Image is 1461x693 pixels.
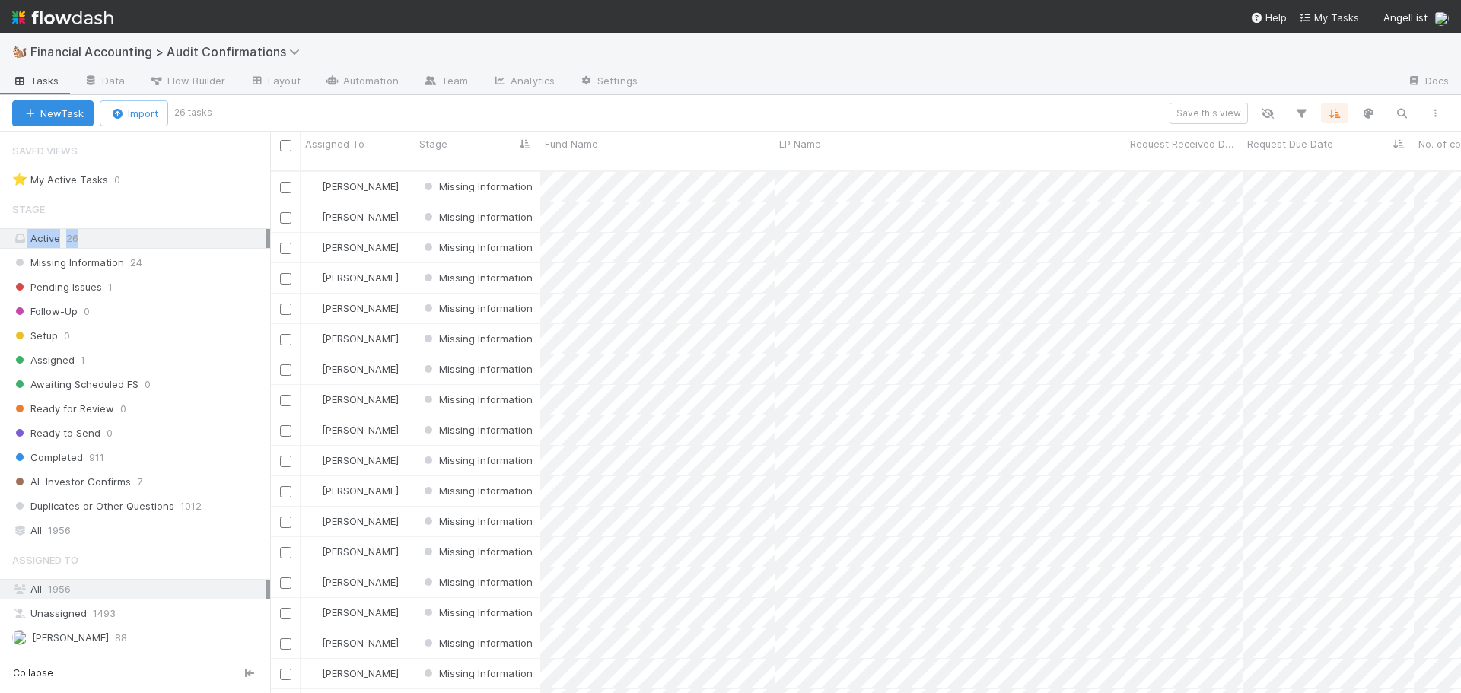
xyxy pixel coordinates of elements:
[307,453,399,468] div: [PERSON_NAME]
[307,513,399,529] div: [PERSON_NAME]
[421,240,533,255] div: Missing Information
[322,515,399,527] span: [PERSON_NAME]
[307,576,320,588] img: avatar_487f705b-1efa-4920-8de6-14528bcda38c.png
[280,273,291,285] input: Toggle Row Selected
[280,517,291,528] input: Toggle Row Selected
[421,454,533,466] span: Missing Information
[322,606,399,618] span: [PERSON_NAME]
[779,136,821,151] span: LP Name
[48,583,71,595] span: 1956
[12,302,78,321] span: Follow-Up
[322,393,399,405] span: [PERSON_NAME]
[12,73,59,88] span: Tasks
[307,241,320,253] img: avatar_487f705b-1efa-4920-8de6-14528bcda38c.png
[307,180,320,192] img: avatar_487f705b-1efa-4920-8de6-14528bcda38c.png
[322,302,399,314] span: [PERSON_NAME]
[280,304,291,315] input: Toggle Row Selected
[421,300,533,316] div: Missing Information
[421,666,533,681] div: Missing Information
[280,577,291,589] input: Toggle Row Selected
[12,448,83,467] span: Completed
[322,241,399,253] span: [PERSON_NAME]
[107,424,113,443] span: 0
[100,100,168,126] button: Import
[421,574,533,590] div: Missing Information
[421,363,533,375] span: Missing Information
[421,576,533,588] span: Missing Information
[307,272,320,284] img: avatar_487f705b-1efa-4920-8de6-14528bcda38c.png
[322,576,399,588] span: [PERSON_NAME]
[421,211,533,223] span: Missing Information
[12,229,266,248] div: Active
[307,485,320,497] img: avatar_487f705b-1efa-4920-8de6-14528bcda38c.png
[307,635,399,650] div: [PERSON_NAME]
[307,574,399,590] div: [PERSON_NAME]
[421,180,533,192] span: Missing Information
[280,547,291,558] input: Toggle Row Selected
[307,363,320,375] img: avatar_487f705b-1efa-4920-8de6-14528bcda38c.png
[1299,11,1359,24] span: My Tasks
[12,45,27,58] span: 🐿️
[421,392,533,407] div: Missing Information
[307,454,320,466] img: avatar_487f705b-1efa-4920-8de6-14528bcda38c.png
[130,253,142,272] span: 24
[421,635,533,650] div: Missing Information
[145,375,151,394] span: 0
[280,243,291,254] input: Toggle Row Selected
[421,393,533,405] span: Missing Information
[89,448,104,467] span: 911
[12,173,27,186] span: ⭐
[13,666,53,680] span: Collapse
[307,544,399,559] div: [PERSON_NAME]
[48,521,71,540] span: 1956
[307,392,399,407] div: [PERSON_NAME]
[421,361,533,377] div: Missing Information
[114,170,135,189] span: 0
[322,454,399,466] span: [PERSON_NAME]
[307,209,399,224] div: [PERSON_NAME]
[280,669,291,680] input: Toggle Row Selected
[32,631,109,644] span: [PERSON_NAME]
[322,272,399,284] span: [PERSON_NAME]
[66,232,78,244] span: 26
[137,70,237,94] a: Flow Builder
[322,667,399,679] span: [PERSON_NAME]
[419,136,447,151] span: Stage
[1434,11,1449,26] img: avatar_030f5503-c087-43c2-95d1-dd8963b2926c.png
[307,361,399,377] div: [PERSON_NAME]
[307,637,320,649] img: avatar_487f705b-1efa-4920-8de6-14528bcda38c.png
[280,212,291,224] input: Toggle Row Selected
[64,326,70,345] span: 0
[421,667,533,679] span: Missing Information
[307,211,320,223] img: avatar_487f705b-1efa-4920-8de6-14528bcda38c.png
[421,485,533,497] span: Missing Information
[411,70,480,94] a: Team
[421,637,533,649] span: Missing Information
[421,606,533,618] span: Missing Information
[421,272,533,284] span: Missing Information
[12,100,94,126] button: NewTask
[12,351,75,370] span: Assigned
[322,180,399,192] span: [PERSON_NAME]
[313,70,411,94] a: Automation
[421,209,533,224] div: Missing Information
[421,332,533,345] span: Missing Information
[567,70,650,94] a: Settings
[307,302,320,314] img: avatar_487f705b-1efa-4920-8de6-14528bcda38c.png
[1395,70,1461,94] a: Docs
[421,545,533,558] span: Missing Information
[12,521,266,540] div: All
[307,545,320,558] img: avatar_487f705b-1efa-4920-8de6-14528bcda38c.png
[12,497,174,516] span: Duplicates or Other Questions
[421,270,533,285] div: Missing Information
[1250,10,1287,25] div: Help
[1383,11,1428,24] span: AngelList
[280,182,291,193] input: Toggle Row Selected
[280,395,291,406] input: Toggle Row Selected
[307,270,399,285] div: [PERSON_NAME]
[307,606,320,618] img: avatar_487f705b-1efa-4920-8de6-14528bcda38c.png
[322,211,399,223] span: [PERSON_NAME]
[174,106,212,119] small: 26 tasks
[307,300,399,316] div: [PERSON_NAME]
[322,637,399,649] span: [PERSON_NAME]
